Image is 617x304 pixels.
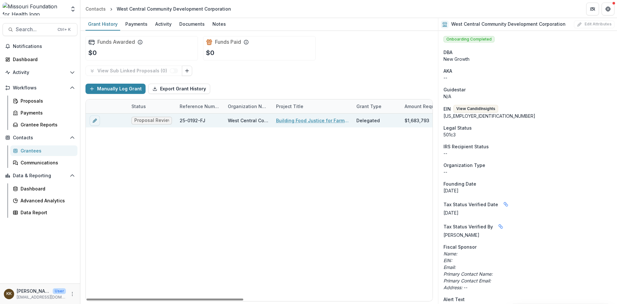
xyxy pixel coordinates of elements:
div: Status [128,103,150,110]
a: Payments [123,18,150,31]
a: Documents [177,18,207,31]
div: Status [128,99,176,113]
span: Alert Text [443,296,465,303]
button: Manually Log Grant [85,84,146,94]
button: More [68,290,76,298]
div: Amount Requested [401,99,465,113]
span: DBA [443,49,452,56]
h2: West Central Community Development Corporation [451,22,566,27]
a: Advanced Analytics [10,195,77,206]
div: West Central Community Development Corporation [228,117,268,124]
div: Grant Type [353,99,401,113]
a: Data Report [10,207,77,218]
div: 501c3 [443,131,612,138]
div: Grant History [85,19,120,29]
div: Ctrl + K [56,26,72,33]
div: 25-0192-FJ [180,117,205,124]
div: Activity [153,19,174,29]
span: IRS Recipient Status [443,143,489,150]
p: [EMAIL_ADDRESS][DOMAIN_NAME] [17,294,66,300]
div: [US_EMPLOYER_IDENTIFICATION_NUMBER] [443,113,612,119]
button: Linked binding [501,199,511,209]
nav: breadcrumb [83,4,234,14]
p: EIN [443,106,451,112]
div: Documents [177,19,207,29]
span: Activity [13,70,67,75]
p: -- [443,284,612,291]
span: Organization Type [443,162,485,169]
button: View Sub Linked Proposals (0) [85,66,182,76]
button: View CandidInsights [453,105,498,113]
i: Name: [443,251,457,256]
span: Founding Date [443,180,476,187]
a: Dashboard [3,54,77,65]
div: Organization Name [224,99,272,113]
span: Guidestar [443,86,466,93]
p: $0 [206,48,214,58]
p: -- [443,169,612,175]
button: Link Grants [182,66,192,76]
div: Dashboard [21,185,72,192]
span: Tax Status Verified By [443,223,493,230]
div: N/A [443,93,612,100]
span: AKA [443,68,452,74]
div: Reference Number [176,103,224,110]
span: Fiscal Sponsor [443,244,477,250]
div: Project Title [272,103,307,110]
button: Open Data & Reporting [3,170,77,181]
span: Legal Status [443,124,472,131]
div: Reference Number [176,99,224,113]
a: Grantees [10,145,77,156]
button: Open Activity [3,67,77,78]
button: Open Contacts [3,133,77,143]
div: Organization Name [224,103,272,110]
div: Grantees [21,147,72,154]
div: Proposals [21,97,72,104]
p: [PERSON_NAME] [17,288,50,294]
i: Primary Contact Email: [443,278,491,283]
div: Grantee Reports [21,121,72,128]
div: West Central Community Development Corporation [117,5,231,12]
div: Dashboard [13,56,72,63]
h2: Funds Paid [215,39,241,45]
span: Tax Status Verified Date [443,201,498,208]
a: Proposals [10,96,77,106]
a: Grantee Reports [10,119,77,130]
a: Notes [210,18,228,31]
i: Address: [443,285,462,290]
a: Dashboard [10,183,77,194]
div: Amount Requested [401,103,451,110]
button: Open entity switcher [68,3,77,15]
button: Notifications [3,41,77,51]
div: Communications [21,159,72,166]
button: Export Grant History [148,84,210,94]
button: Edit Attributes [574,21,614,28]
div: Delegated [356,117,380,124]
div: -- [443,150,612,157]
div: Project Title [272,99,353,113]
button: Get Help [602,3,614,15]
a: Payments [10,107,77,118]
div: Notes [210,19,228,29]
div: Payments [123,19,150,29]
i: Primary Contact Name: [443,271,493,277]
div: $1,683,793 [405,117,429,124]
div: Data Report [21,209,72,216]
span: Onboarding Completed [443,36,495,42]
div: Payments [21,109,72,116]
p: User [53,288,66,294]
p: View Sub Linked Proposals ( 0 ) [97,68,170,74]
a: Activity [153,18,174,31]
p: $0 [88,48,97,58]
img: Missouri Foundation for Health logo [3,3,66,15]
span: Workflows [13,85,67,91]
a: Communications [10,157,77,168]
div: [DATE] [443,187,612,194]
button: Partners [586,3,599,15]
div: New Growth [443,56,612,62]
